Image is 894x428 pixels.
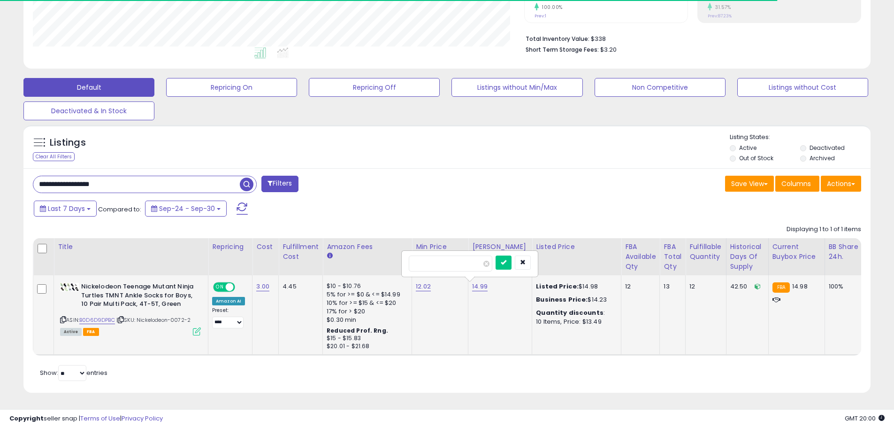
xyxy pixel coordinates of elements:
div: Fulfillable Quantity [689,242,722,262]
div: [PERSON_NAME] [472,242,528,252]
div: ASIN: [60,282,201,335]
div: Clear All Filters [33,152,75,161]
div: Amazon AI [212,297,245,305]
small: Amazon Fees. [327,252,332,260]
p: Listing States: [730,133,871,142]
div: : [536,309,614,317]
div: Current Buybox Price [772,242,821,262]
span: 2025-10-8 20:00 GMT [845,414,885,423]
div: $20.01 - $21.68 [327,342,405,350]
button: Sep-24 - Sep-30 [145,201,227,217]
button: Default [23,78,154,97]
div: Min Price [416,242,464,252]
div: Historical Days Of Supply [730,242,764,272]
button: Deactivated & In Stock [23,101,154,120]
span: Sep-24 - Sep-30 [159,204,215,213]
button: Last 7 Days [34,201,97,217]
div: $15 - $15.83 [327,335,405,342]
div: 13 [664,282,678,291]
div: FBA Total Qty [664,242,681,272]
div: seller snap | | [9,414,163,423]
span: 14.98 [792,282,808,291]
span: Last 7 Days [48,204,85,213]
div: $0.30 min [327,316,405,324]
div: Preset: [212,307,245,328]
a: 12.02 [416,282,431,291]
strong: Copyright [9,414,44,423]
span: All listings currently available for purchase on Amazon [60,328,82,336]
button: Repricing On [166,78,297,97]
div: BB Share 24h. [829,242,863,262]
button: Columns [775,176,819,192]
h5: Listings [50,136,86,149]
a: 14.99 [472,282,488,291]
label: Archived [810,154,835,162]
a: Privacy Policy [122,414,163,423]
a: Terms of Use [80,414,120,423]
b: Listed Price: [536,282,579,291]
a: B0D6D9DPBC [79,316,115,324]
label: Deactivated [810,144,845,152]
button: Actions [821,176,861,192]
span: ON [214,283,226,291]
div: $10 - $10.76 [327,282,405,290]
span: FBA [83,328,99,336]
div: Amazon Fees [327,242,408,252]
div: Listed Price [536,242,617,252]
a: 3.00 [256,282,269,291]
span: OFF [234,283,249,291]
div: 12 [625,282,652,291]
button: Filters [261,176,298,192]
b: Quantity discounts [536,308,604,317]
div: Displaying 1 to 1 of 1 items [787,225,861,234]
span: | SKU: Nickelodeon-0072-2 [116,316,191,324]
div: Fulfillment Cost [283,242,319,262]
div: 10% for >= $15 & <= $20 [327,299,405,307]
div: $14.23 [536,296,614,304]
b: Nickelodeon Teenage Mutant Ninja Turtles TMNT Ankle Socks for Boys, 10 Pair Multi Pack, 4T-5T, Green [81,282,195,311]
label: Out of Stock [739,154,773,162]
div: Repricing [212,242,248,252]
span: Columns [781,179,811,188]
div: Title [58,242,204,252]
div: Cost [256,242,275,252]
div: 4.45 [283,282,315,291]
button: Repricing Off [309,78,440,97]
button: Non Competitive [595,78,726,97]
button: Listings without Cost [737,78,868,97]
div: 10 Items, Price: $13.49 [536,318,614,326]
button: Listings without Min/Max [451,78,582,97]
b: Reduced Prof. Rng. [327,327,388,335]
div: 100% [829,282,860,291]
div: 5% for >= $0 & <= $14.99 [327,290,405,299]
small: FBA [772,282,790,293]
span: Show: entries [40,368,107,377]
div: 42.50 [730,282,761,291]
img: 41pHIi-DfmL._SL40_.jpg [60,283,79,291]
label: Active [739,144,756,152]
div: 17% for > $20 [327,307,405,316]
b: Business Price: [536,295,588,304]
div: FBA Available Qty [625,242,656,272]
div: $14.98 [536,282,614,291]
button: Save View [725,176,774,192]
span: Compared to: [98,205,141,214]
div: 12 [689,282,718,291]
